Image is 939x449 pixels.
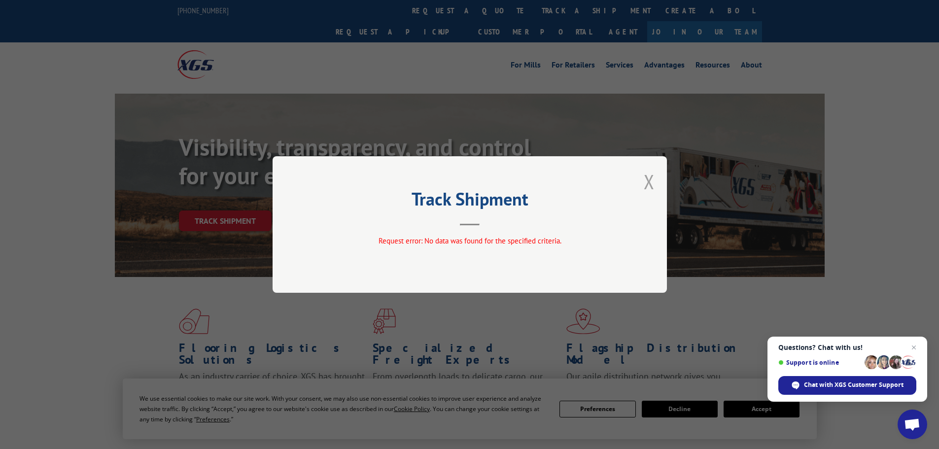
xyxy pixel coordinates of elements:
span: Questions? Chat with us! [778,344,916,351]
span: Support is online [778,359,861,366]
div: Open chat [898,410,927,439]
div: Chat with XGS Customer Support [778,376,916,395]
h2: Track Shipment [322,192,618,211]
span: Request error: No data was found for the specified criteria. [378,236,561,245]
span: Chat with XGS Customer Support [804,380,904,389]
span: Close chat [908,342,920,353]
button: Close modal [644,169,655,195]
